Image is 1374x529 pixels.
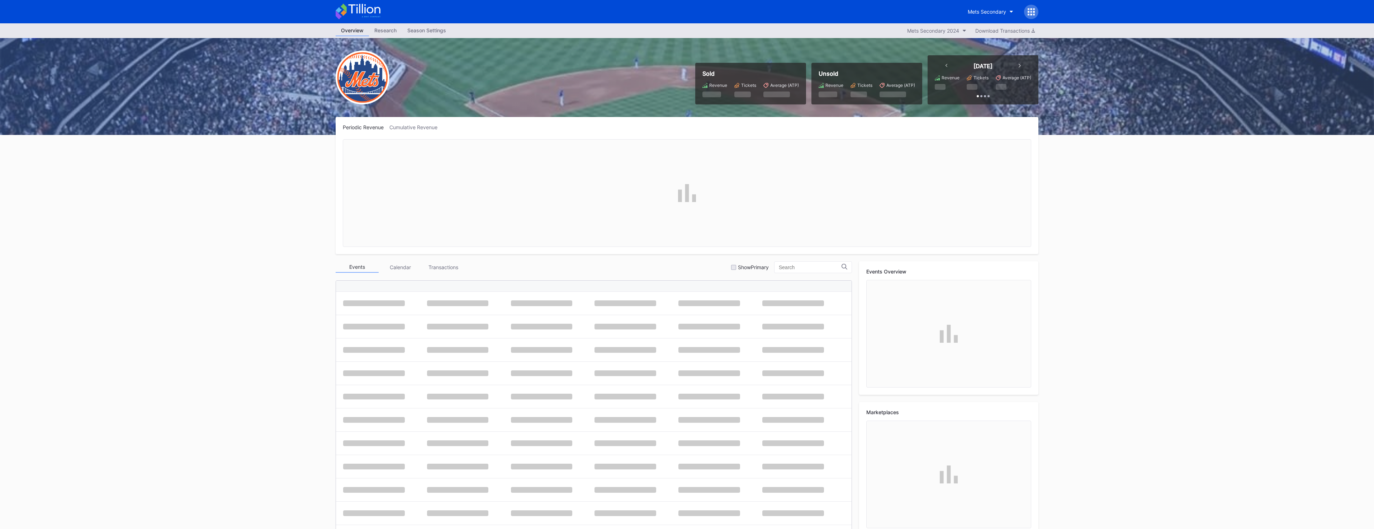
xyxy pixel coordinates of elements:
div: Mets Secondary 2024 [907,28,959,34]
div: Tickets [973,75,989,80]
div: Mets Secondary [968,9,1006,15]
div: Revenue [942,75,960,80]
div: Periodic Revenue [343,124,389,130]
a: Overview [336,25,369,36]
div: Download Transactions [975,28,1035,34]
input: Search [779,264,842,270]
div: [DATE] [973,62,992,70]
div: Sold [702,70,799,77]
div: Marketplaces [866,409,1031,415]
div: Cumulative Revenue [389,124,443,130]
div: Tickets [857,83,872,88]
div: Revenue [825,83,843,88]
a: Season Settings [402,25,451,36]
div: Average (ATP) [770,83,799,88]
a: Research [369,25,402,36]
img: New-York-Mets-Transparent.png [336,51,389,104]
div: Show Primary [738,264,769,270]
div: Unsold [819,70,915,77]
div: Calendar [379,262,422,273]
button: Mets Secondary 2024 [904,26,970,36]
div: Events [336,262,379,273]
button: Download Transactions [972,26,1038,36]
div: Transactions [422,262,465,273]
div: Revenue [709,83,727,88]
div: Average (ATP) [886,83,915,88]
div: Events Overview [866,268,1031,275]
button: Mets Secondary [962,5,1019,18]
div: Tickets [741,83,756,88]
div: Average (ATP) [1003,75,1031,80]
